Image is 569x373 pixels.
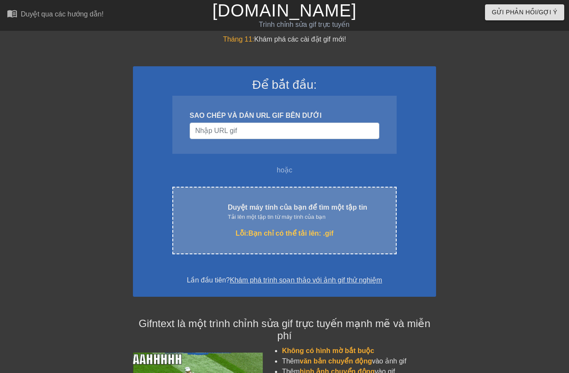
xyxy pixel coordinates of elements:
font: SAO CHÉP VÀ DÁN URL GIF BÊN DƯỚI [190,112,322,119]
font: menu_book [7,8,17,19]
font: hoặc [277,166,292,174]
font: Duyệt máy tính của bạn để tìm một tập tin [228,204,367,211]
font: Lỗi: [236,230,249,237]
font: Bạn chỉ có thể tải lên: .gif [248,230,333,237]
font: Duyệt qua các hướng dẫn! [21,10,103,18]
font: Khám phá các cài đặt gif mới! [254,36,346,43]
a: Duyệt qua các hướng dẫn! [7,8,103,22]
font: tải lên đám mây [205,203,364,219]
a: Khám phá trình soạn thảo với ảnh gif thử nghiệm [230,276,382,284]
font: Thêm [282,357,300,365]
font: Lần đầu tiên? [187,276,230,284]
font: Gifntext là một trình chỉnh sửa gif trực tuyến mạnh mẽ và miễn phí [139,318,430,342]
font: Để bắt đầu: [252,78,317,91]
font: Tải lên một tập tin từ máy tính của bạn [228,214,326,220]
font: Gửi phản hồi/gợi ý [492,9,557,16]
a: [DOMAIN_NAME] [212,1,356,20]
font: vào ảnh gif [372,357,406,365]
input: Tên người dùng [190,123,379,139]
font: văn bản chuyển động [300,357,372,365]
font: Trình chỉnh sửa gif trực tuyến [259,21,349,28]
button: Gửi phản hồi/gợi ý [485,4,564,20]
font: Tháng 11: [223,36,254,43]
font: Không có hình mờ bắt buộc [282,347,374,354]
